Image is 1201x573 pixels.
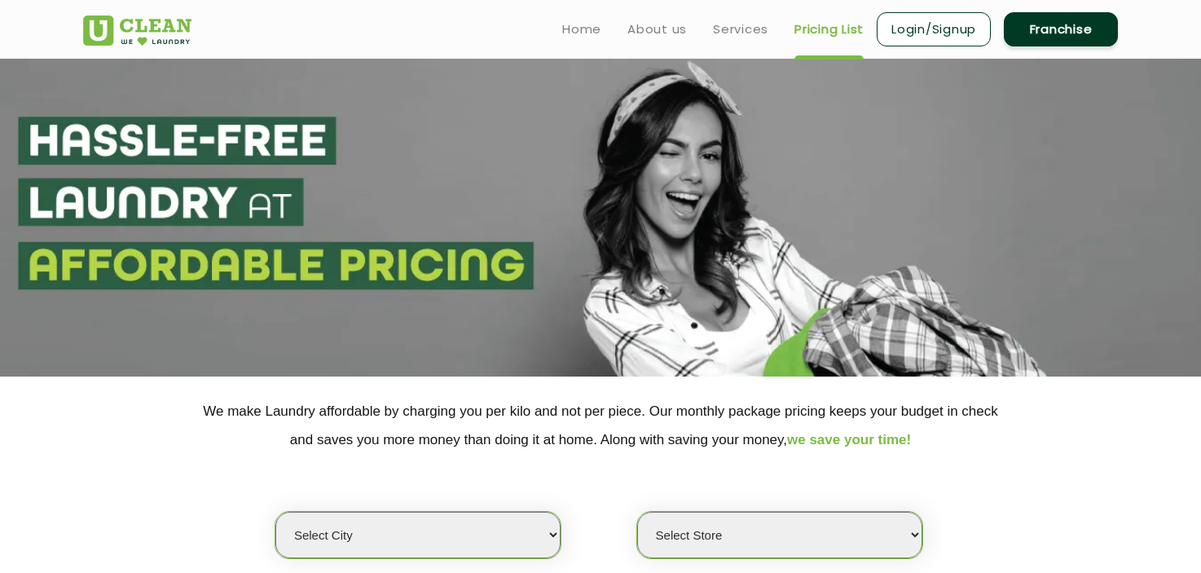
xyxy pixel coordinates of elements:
[713,20,768,39] a: Services
[794,20,864,39] a: Pricing List
[562,20,601,39] a: Home
[877,12,991,46] a: Login/Signup
[83,15,191,46] img: UClean Laundry and Dry Cleaning
[1004,12,1118,46] a: Franchise
[83,397,1118,454] p: We make Laundry affordable by charging you per kilo and not per piece. Our monthly package pricin...
[627,20,687,39] a: About us
[787,432,911,447] span: we save your time!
